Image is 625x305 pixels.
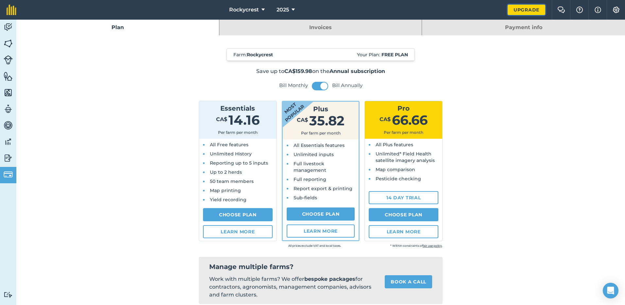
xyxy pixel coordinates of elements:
[392,112,428,128] span: 66.66
[376,142,413,148] span: All Plus features
[294,152,334,157] span: Unlimited inputs
[304,276,355,282] strong: bespoke packages
[7,5,16,15] img: fieldmargin Logo
[247,52,273,58] strong: Rockycrest
[595,6,601,14] img: svg+xml;base64,PHN2ZyB4bWxucz0iaHR0cDovL3d3dy53My5vcmcvMjAwMC9zdmciIHdpZHRoPSIxNyIgaGVpZ2h0PSIxNy...
[239,242,341,249] small: All prices exclude VAT and local taxes.
[216,116,227,122] span: CA$
[423,244,442,247] a: fair use policy
[210,160,268,166] span: Reporting up to 5 inputs
[203,208,273,221] a: Choose Plan
[220,104,255,112] span: Essentials
[332,82,363,89] label: Bill Annually
[210,188,241,193] span: Map printing
[381,52,408,58] strong: Free plan
[209,275,374,299] p: Work with multiple farms? We offer for contractors, agronomists, management companies, advisors a...
[612,7,620,13] img: A cog icon
[4,39,13,48] img: svg+xml;base64,PHN2ZyB4bWxucz0iaHR0cDovL3d3dy53My5vcmcvMjAwMC9zdmciIHdpZHRoPSI1NiIgaGVpZ2h0PSI2MC...
[16,20,219,35] a: Plan
[301,131,341,135] span: Per farm per month
[380,116,391,122] span: CA$
[294,195,317,201] span: Sub-fields
[210,142,248,148] span: All Free features
[369,225,438,238] a: Learn more
[4,137,13,147] img: svg+xml;base64,PD94bWwgdmVyc2lvbj0iMS4wIiBlbmNvZGluZz0idXRmLTgiPz4KPCEtLSBHZW5lcmF0b3I6IEFkb2JlIE...
[369,191,438,204] a: 14 day trial
[218,130,258,135] span: Per farm per month
[385,275,432,288] a: Book a call
[4,104,13,114] img: svg+xml;base64,PD94bWwgdmVyc2lvbj0iMS4wIiBlbmNvZGluZz0idXRmLTgiPz4KPCEtLSBHZW5lcmF0b3I6IEFkb2JlIE...
[154,67,487,75] p: Save up to on the
[279,82,308,89] label: Bill Monthly
[508,5,545,15] a: Upgrade
[341,242,443,249] small: * Within constraints of .
[313,105,328,113] span: Plus
[294,161,326,173] span: Full livestock management
[229,6,259,14] span: Rockycrest
[297,117,308,123] span: CA$
[357,51,408,58] span: Your Plan:
[309,113,345,129] span: 35.82
[4,71,13,81] img: svg+xml;base64,PHN2ZyB4bWxucz0iaHR0cDovL3d3dy53My5vcmcvMjAwMC9zdmciIHdpZHRoPSI1NiIgaGVpZ2h0PSI2MC...
[287,224,355,238] a: Learn more
[210,151,252,157] span: Unlimited History
[603,283,618,298] div: Open Intercom Messenger
[284,68,312,74] strong: CA$159.98
[210,197,246,203] span: Yield recording
[4,22,13,32] img: svg+xml;base64,PD94bWwgdmVyc2lvbj0iMS4wIiBlbmNvZGluZz0idXRmLTgiPz4KPCEtLSBHZW5lcmF0b3I6IEFkb2JlIE...
[287,207,355,221] a: Choose Plan
[4,88,13,98] img: svg+xml;base64,PHN2ZyB4bWxucz0iaHR0cDovL3d3dy53My5vcmcvMjAwMC9zdmciIHdpZHRoPSI1NiIgaGVpZ2h0PSI2MC...
[203,225,273,238] a: Learn more
[210,178,254,184] span: 50 team members
[263,83,317,133] strong: Most popular
[384,130,423,135] span: Per farm per month
[209,262,432,271] h2: Manage multiple farms?
[376,167,415,172] span: Map comparison
[576,7,583,13] img: A question mark icon
[4,292,13,298] img: svg+xml;base64,PD94bWwgdmVyc2lvbj0iMS4wIiBlbmNvZGluZz0idXRmLTgiPz4KPCEtLSBHZW5lcmF0b3I6IEFkb2JlIE...
[294,186,352,191] span: Report export & printing
[369,208,438,221] a: Choose Plan
[557,7,565,13] img: Two speech bubbles overlapping with the left bubble in the forefront
[4,120,13,130] img: svg+xml;base64,PD94bWwgdmVyc2lvbj0iMS4wIiBlbmNvZGluZz0idXRmLTgiPz4KPCEtLSBHZW5lcmF0b3I6IEFkb2JlIE...
[329,68,385,74] strong: Annual subscription
[376,151,435,163] span: Unlimited* Field Health satellite imagery analysis
[397,104,410,112] span: Pro
[277,6,289,14] span: 2025
[219,20,422,35] a: Invoices
[4,55,13,64] img: svg+xml;base64,PD94bWwgdmVyc2lvbj0iMS4wIiBlbmNvZGluZz0idXRmLTgiPz4KPCEtLSBHZW5lcmF0b3I6IEFkb2JlIE...
[294,176,326,182] span: Full reporting
[422,20,625,35] a: Payment info
[376,176,421,182] span: Pesticide checking
[294,142,345,148] span: All Essentials features
[210,169,242,175] span: Up to 2 herds
[4,153,13,163] img: svg+xml;base64,PD94bWwgdmVyc2lvbj0iMS4wIiBlbmNvZGluZz0idXRmLTgiPz4KPCEtLSBHZW5lcmF0b3I6IEFkb2JlIE...
[228,112,260,128] span: 14.16
[233,51,273,58] span: Farm :
[4,170,13,179] img: svg+xml;base64,PD94bWwgdmVyc2lvbj0iMS4wIiBlbmNvZGluZz0idXRmLTgiPz4KPCEtLSBHZW5lcmF0b3I6IEFkb2JlIE...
